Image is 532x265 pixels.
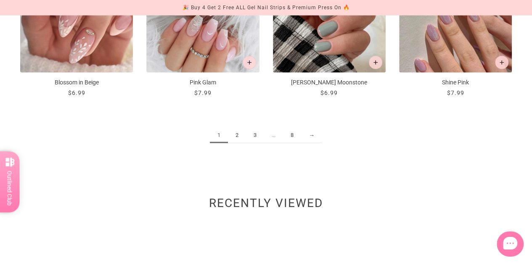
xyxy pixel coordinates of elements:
[246,128,264,143] a: 3
[182,3,349,12] div: 🎉 Buy 4 Get 2 Free ALL Gel Nail Strips & Premium Press On 🔥
[447,89,464,96] span: $7.99
[228,128,246,143] a: 2
[264,128,283,143] span: ...
[194,89,212,96] span: $7.99
[210,128,228,143] span: 1
[20,78,133,87] p: Blossom in Beige
[301,128,322,143] a: →
[399,78,512,87] p: Shine Pink
[273,78,386,87] p: [PERSON_NAME] Moonstone
[20,201,512,210] h2: Recently viewed
[495,56,508,69] button: Add to cart
[68,89,85,96] span: $6.99
[369,56,382,69] button: Add to cart
[283,128,301,143] a: 8
[320,89,338,96] span: $6.99
[146,78,259,87] p: Pink Glam
[243,56,256,69] button: Add to cart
